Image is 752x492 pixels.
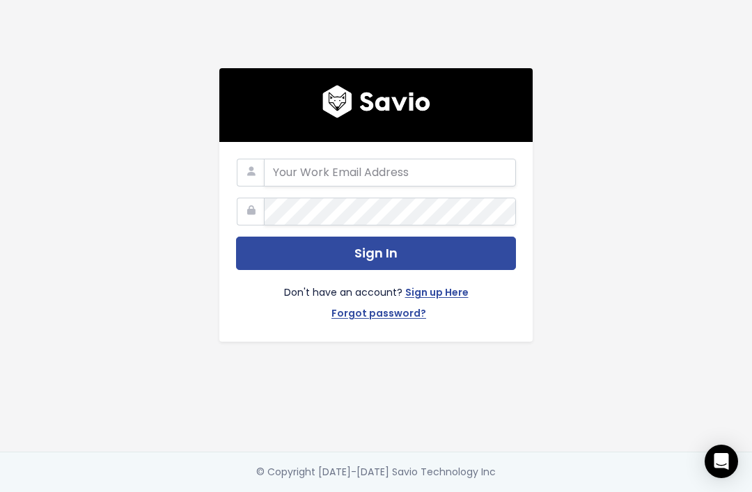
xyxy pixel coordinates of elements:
[264,159,516,187] input: Your Work Email Address
[331,305,426,325] a: Forgot password?
[322,85,430,118] img: logo600x187.a314fd40982d.png
[256,463,496,481] div: © Copyright [DATE]-[DATE] Savio Technology Inc
[236,237,516,271] button: Sign In
[405,284,469,304] a: Sign up Here
[705,445,738,478] div: Open Intercom Messenger
[236,270,516,324] div: Don't have an account?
